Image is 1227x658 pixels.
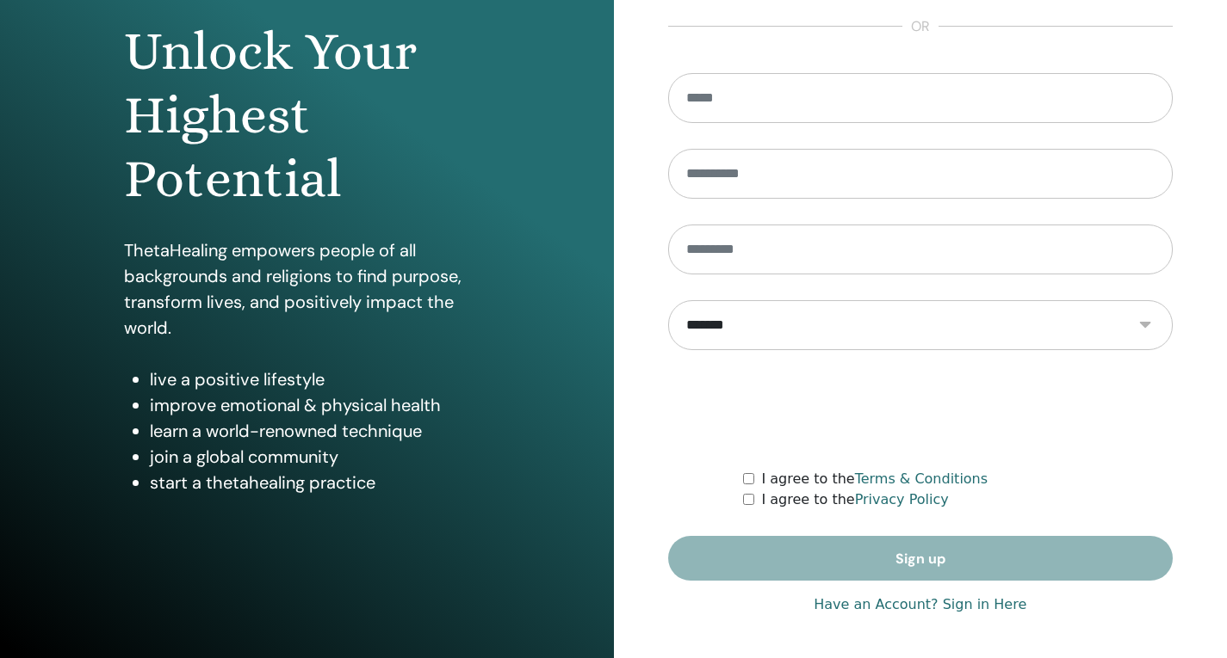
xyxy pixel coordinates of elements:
[124,237,490,341] p: ThetaHealing empowers people of all backgrounds and religions to find purpose, transform lives, a...
[150,470,490,495] li: start a thetahealing practice
[902,16,939,37] span: or
[150,392,490,418] li: improve emotional & physical health
[150,366,490,392] li: live a positive lifestyle
[855,470,988,487] a: Terms & Conditions
[150,418,490,444] li: learn a world-renowned technique
[790,376,1051,443] iframe: reCAPTCHA
[150,444,490,470] li: join a global community
[761,489,948,510] label: I agree to the
[814,594,1026,615] a: Have an Account? Sign in Here
[124,20,490,212] h1: Unlock Your Highest Potential
[761,469,988,489] label: I agree to the
[855,491,949,507] a: Privacy Policy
